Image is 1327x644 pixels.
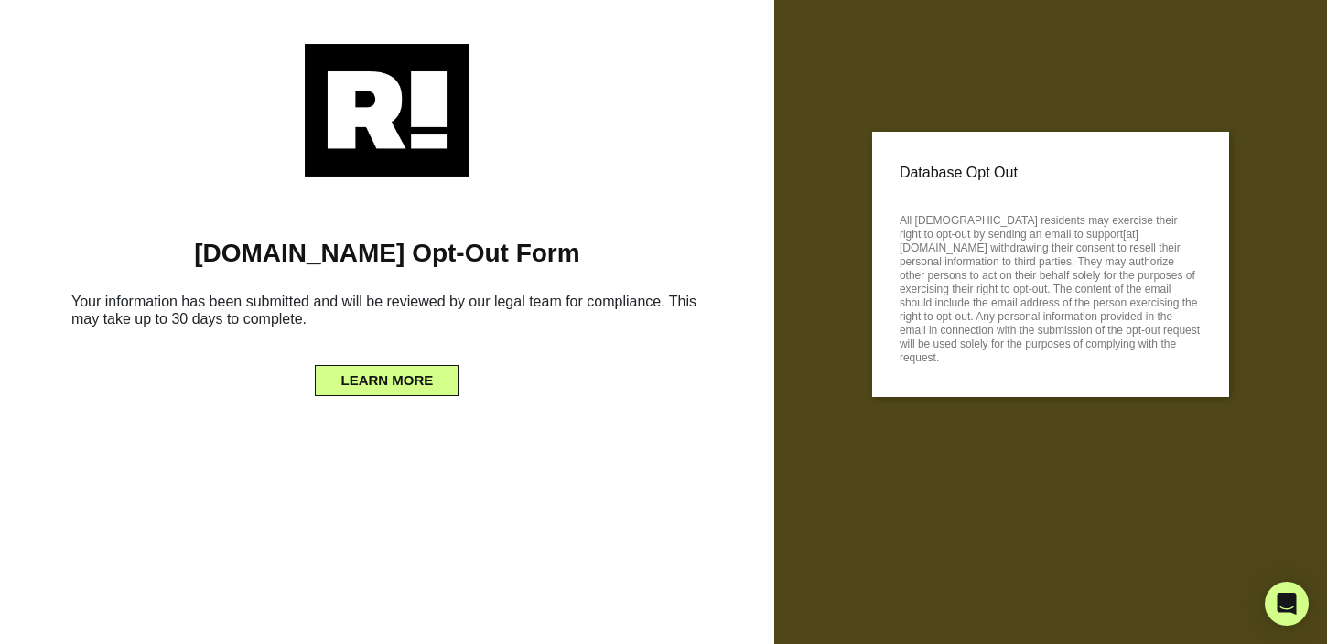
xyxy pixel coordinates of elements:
h6: Your information has been submitted and will be reviewed by our legal team for compliance. This m... [27,285,747,342]
img: Retention.com [305,44,469,177]
a: LEARN MORE [315,368,459,382]
button: LEARN MORE [315,365,459,396]
h1: [DOMAIN_NAME] Opt-Out Form [27,238,747,269]
p: All [DEMOGRAPHIC_DATA] residents may exercise their right to opt-out by sending an email to suppo... [900,209,1202,365]
p: Database Opt Out [900,159,1202,187]
div: Open Intercom Messenger [1265,582,1309,626]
